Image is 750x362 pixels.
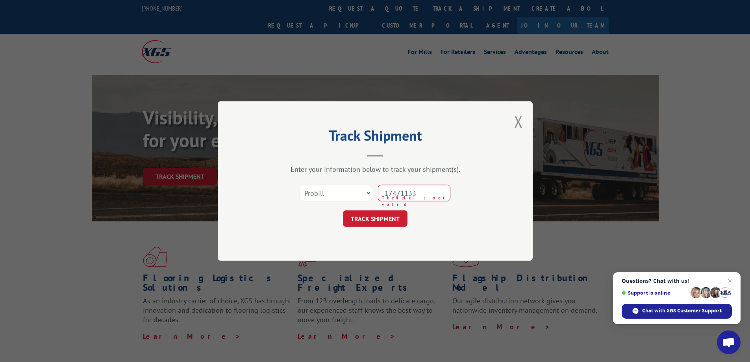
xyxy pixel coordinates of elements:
[622,304,732,319] div: Chat with XGS Customer Support
[622,290,688,296] span: Support is online
[382,195,450,208] span: The field is not valid
[257,130,493,145] h2: Track Shipment
[378,185,450,201] input: Number(s)
[717,330,741,354] div: Open chat
[622,278,732,284] span: Questions? Chat with us!
[343,210,407,227] button: TRACK SHIPMENT
[725,276,735,286] span: Close chat
[514,111,523,132] button: Close modal
[257,165,493,174] div: Enter your information below to track your shipment(s).
[642,307,722,314] span: Chat with XGS Customer Support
